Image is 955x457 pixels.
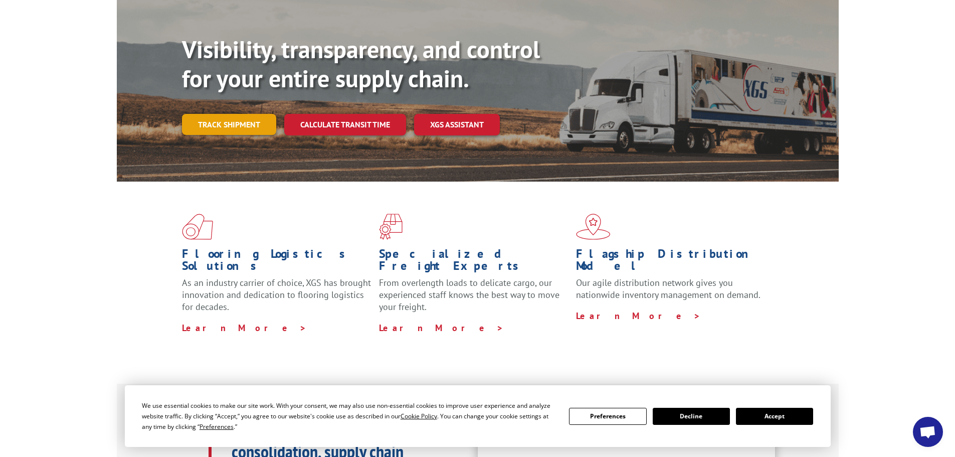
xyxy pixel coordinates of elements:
h1: Flagship Distribution Model [576,248,766,277]
a: Learn More > [576,310,701,322]
h1: Specialized Freight Experts [379,248,568,277]
a: Track shipment [182,114,276,135]
b: Visibility, transparency, and control for your entire supply chain. [182,34,540,94]
div: Cookie Consent Prompt [125,385,831,447]
img: xgs-icon-total-supply-chain-intelligence-red [182,214,213,240]
img: xgs-icon-flagship-distribution-model-red [576,214,611,240]
h1: Flooring Logistics Solutions [182,248,371,277]
span: Preferences [200,422,234,431]
a: XGS ASSISTANT [414,114,500,135]
div: We use essential cookies to make our site work. With your consent, we may also use non-essential ... [142,400,557,432]
span: Our agile distribution network gives you nationwide inventory management on demand. [576,277,760,300]
a: Learn More > [182,322,307,334]
button: Preferences [569,408,646,425]
span: As an industry carrier of choice, XGS has brought innovation and dedication to flooring logistics... [182,277,371,313]
span: Cookie Policy [401,412,437,420]
img: xgs-icon-focused-on-flooring-red [379,214,403,240]
button: Accept [736,408,813,425]
button: Decline [653,408,730,425]
p: From overlength loads to delicate cargo, our experienced staff knows the best way to move your fr... [379,277,568,322]
a: Calculate transit time [284,114,406,135]
a: Learn More > [379,322,504,334]
div: Open chat [913,417,943,447]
